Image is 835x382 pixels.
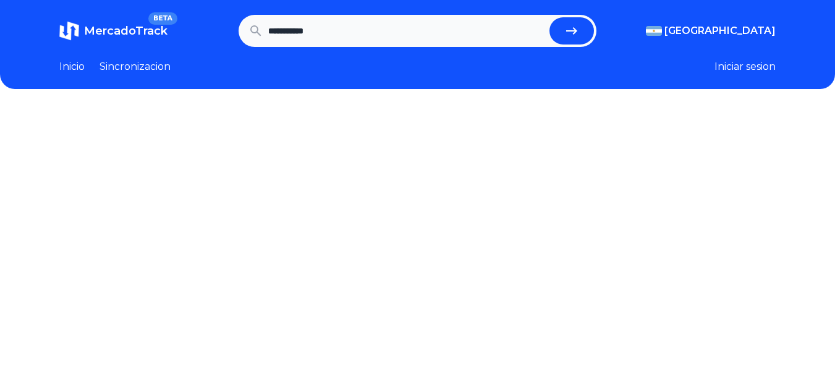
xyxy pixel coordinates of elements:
span: BETA [148,12,177,25]
img: Argentina [646,26,662,36]
span: MercadoTrack [84,24,167,38]
button: Iniciar sesion [714,59,776,74]
a: MercadoTrackBETA [59,21,167,41]
button: [GEOGRAPHIC_DATA] [646,23,776,38]
a: Inicio [59,59,85,74]
span: [GEOGRAPHIC_DATA] [664,23,776,38]
a: Sincronizacion [100,59,171,74]
img: MercadoTrack [59,21,79,41]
